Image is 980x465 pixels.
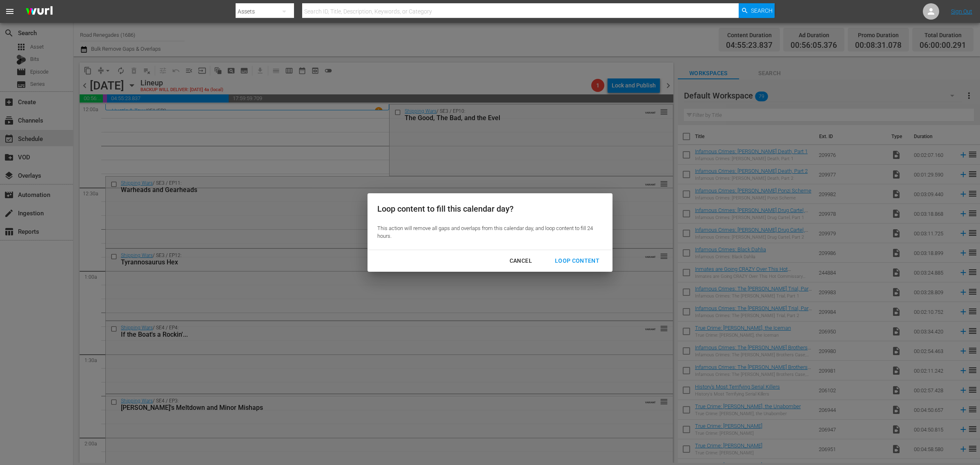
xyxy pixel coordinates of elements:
[377,225,598,240] div: This action will remove all gaps and overlaps from this calendar day, and loop content to fill 24...
[548,256,606,266] div: Loop Content
[377,203,598,215] div: Loop content to fill this calendar day?
[503,256,539,266] div: Cancel
[500,253,542,268] button: Cancel
[545,253,609,268] button: Loop Content
[951,8,972,15] a: Sign Out
[20,2,59,21] img: ans4CAIJ8jUAAAAAAAAAAAAAAAAAAAAAAAAgQb4GAAAAAAAAAAAAAAAAAAAAAAAAJMjXAAAAAAAAAAAAAAAAAAAAAAAAgAT5G...
[751,3,773,18] span: Search
[5,7,15,16] span: menu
